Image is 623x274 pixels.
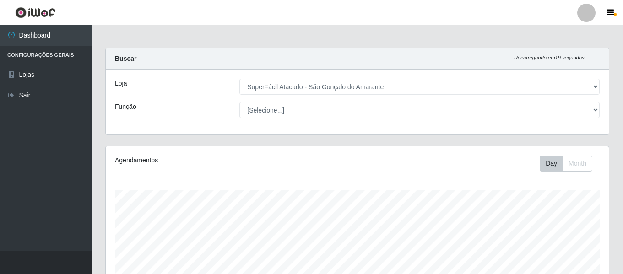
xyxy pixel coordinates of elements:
[115,102,136,112] label: Função
[540,156,563,172] button: Day
[514,55,589,60] i: Recarregando em 19 segundos...
[115,55,136,62] strong: Buscar
[540,156,592,172] div: First group
[540,156,600,172] div: Toolbar with button groups
[563,156,592,172] button: Month
[115,79,127,88] label: Loja
[115,156,309,165] div: Agendamentos
[15,7,56,18] img: CoreUI Logo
